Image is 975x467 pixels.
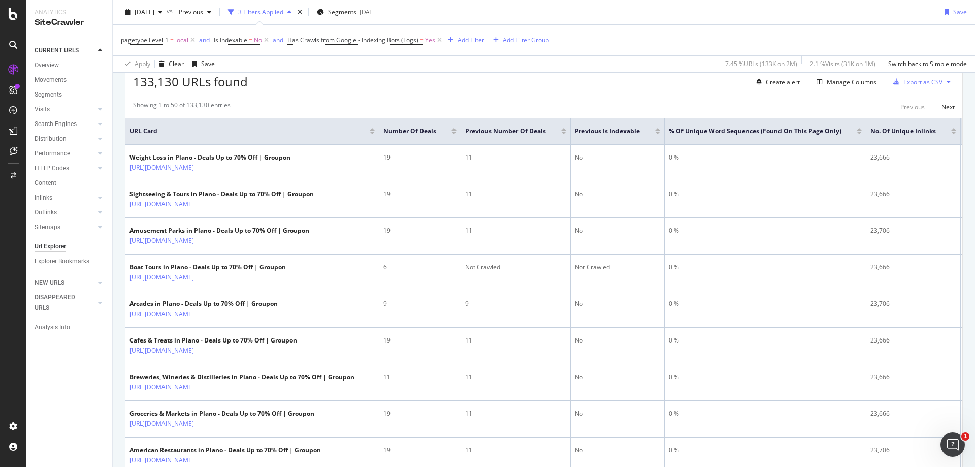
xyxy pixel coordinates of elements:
div: SiteCrawler [35,17,104,28]
div: Not Crawled [465,263,566,272]
a: Sitemaps [35,222,95,233]
button: Add Filter Group [489,34,549,46]
div: Movements [35,75,67,85]
div: No [575,372,660,382]
a: [URL][DOMAIN_NAME] [129,382,194,392]
a: Analysis Info [35,322,105,333]
button: Next [941,101,955,113]
button: and [199,35,210,45]
a: [URL][DOMAIN_NAME] [129,346,194,356]
a: CURRENT URLS [35,45,95,56]
div: 11 [465,409,566,418]
div: 11 [465,446,566,455]
div: 7.45 % URLs ( 133K on 2M ) [725,59,797,68]
span: No [254,33,262,47]
a: HTTP Codes [35,163,95,174]
button: Clear [155,56,184,72]
button: Export as CSV [889,74,942,90]
button: Apply [121,56,150,72]
a: Movements [35,75,105,85]
div: Not Crawled [575,263,660,272]
div: 23,706 [870,299,956,308]
a: Segments [35,89,105,100]
div: Cafes & Treats in Plano - Deals Up to 70% Off | Groupon [129,336,297,345]
span: pagetype Level 1 [121,36,169,44]
a: [URL][DOMAIN_NAME] [129,455,194,465]
div: Inlinks [35,193,52,203]
a: [URL][DOMAIN_NAME] [129,272,194,283]
div: 6 [383,263,457,272]
div: 0 % [669,263,862,272]
div: Next [941,103,955,111]
a: DISAPPEARED URLS [35,292,95,314]
div: 23,666 [870,372,956,382]
div: No [575,190,660,199]
a: Url Explorer [35,241,105,252]
div: 0 % [669,190,862,199]
div: 0 % [669,299,862,308]
div: No [575,336,660,345]
div: Sightseeing & Tours in Plano - Deals Up to 70% Off | Groupon [129,190,314,199]
a: Outlinks [35,207,95,218]
div: Search Engines [35,119,77,130]
div: 2.1 % Visits ( 31K on 1M ) [810,59,875,68]
div: 3 Filters Applied [238,8,283,16]
div: Groceries & Markets in Plano - Deals Up to 70% Off | Groupon [129,409,314,418]
button: Save [940,4,967,20]
div: 19 [383,409,457,418]
div: 23,666 [870,336,956,345]
div: Clear [169,59,184,68]
div: 23,666 [870,263,956,272]
div: Performance [35,148,70,159]
div: 23,666 [870,409,956,418]
div: Previous [900,103,925,111]
div: Outlinks [35,207,57,218]
button: Add Filter [444,34,484,46]
div: 0 % [669,336,862,345]
div: Create alert [766,78,800,86]
div: Add Filter Group [503,36,549,44]
span: % of Unique Word Sequences (Found on this page only) [669,127,841,136]
button: Manage Columns [812,76,876,88]
div: DISAPPEARED URLS [35,292,86,314]
div: 11 [465,190,566,199]
span: local [175,33,188,47]
div: Amusement Parks in Plano - Deals Up to 70% Off | Groupon [129,226,309,235]
div: 19 [383,336,457,345]
div: Segments [35,89,62,100]
button: Previous [175,4,215,20]
div: 0 % [669,226,862,235]
div: Arcades in Plano - Deals Up to 70% Off | Groupon [129,299,278,308]
button: and [273,35,283,45]
button: Save [188,56,215,72]
a: Search Engines [35,119,95,130]
span: vs [167,7,175,15]
button: [DATE] [121,4,167,20]
div: No [575,299,660,308]
a: Inlinks [35,193,95,203]
div: 11 [383,372,457,382]
div: 9 [465,299,566,308]
div: 0 % [669,446,862,455]
button: Switch back to Simple mode [884,56,967,72]
a: Performance [35,148,95,159]
div: 23,666 [870,153,956,162]
div: Showing 1 to 50 of 133,130 entries [133,101,231,113]
span: No. of Unique Inlinks [870,127,936,136]
a: [URL][DOMAIN_NAME] [129,419,194,429]
div: American Restaurants in Plano - Deals Up to 70% Off | Groupon [129,446,321,455]
button: Previous [900,101,925,113]
button: 3 Filters Applied [224,4,296,20]
a: Explorer Bookmarks [35,256,105,267]
div: NEW URLS [35,277,64,288]
div: 9 [383,299,457,308]
a: Distribution [35,134,95,144]
div: 19 [383,190,457,199]
div: Save [953,8,967,16]
div: 0 % [669,409,862,418]
div: Visits [35,104,50,115]
span: Segments [328,8,356,16]
span: 133,130 URLs found [133,73,248,90]
a: Overview [35,60,105,71]
div: 0 % [669,372,862,382]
